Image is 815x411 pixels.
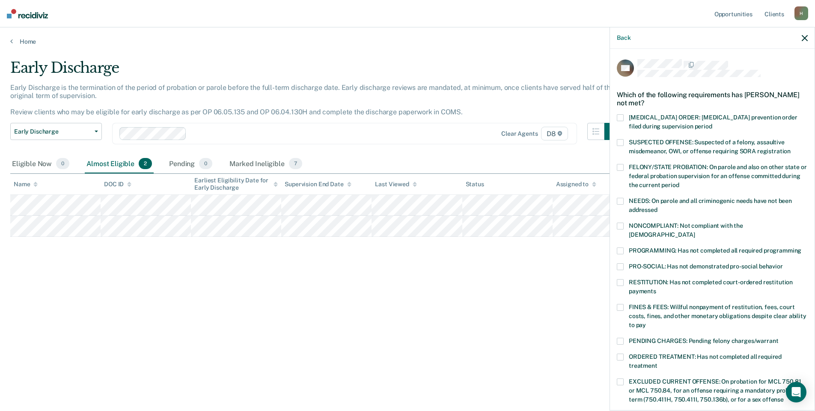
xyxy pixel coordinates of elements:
span: NONCOMPLIANT: Not compliant with the [DEMOGRAPHIC_DATA] [629,222,743,238]
span: FINES & FEES: Willful nonpayment of restitution, fees, court costs, fines, and other monetary obl... [629,304,806,328]
span: 2 [139,158,152,169]
div: Early Discharge [10,59,622,83]
div: Eligible Now [10,155,71,173]
p: Early Discharge is the termination of the period of probation or parole before the full-term disc... [10,83,618,116]
span: D8 [541,127,568,140]
div: Which of the following requirements has [PERSON_NAME] not met? [617,84,808,114]
span: FELONY/STATE PROBATION: On parole and also on other state or federal probation supervision for an... [629,164,807,188]
span: PENDING CHARGES: Pending felony charges/warrant [629,337,778,344]
div: Name [14,181,38,188]
span: ORDERED TREATMENT: Has not completed all required treatment [629,353,782,369]
span: PROGRAMMING: Has not completed all required programming [629,247,801,254]
div: Marked Ineligible [228,155,304,173]
span: [MEDICAL_DATA] ORDER: [MEDICAL_DATA] prevention order filed during supervision period [629,114,797,130]
img: Recidiviz [7,9,48,18]
div: Supervision End Date [285,181,351,188]
span: SUSPECTED OFFENSE: Suspected of a felony, assaultive misdemeanor, OWI, or offense requiring SORA ... [629,139,791,155]
div: Open Intercom Messenger [786,382,806,402]
a: Home [10,38,805,45]
div: Pending [167,155,214,173]
span: 7 [289,158,302,169]
span: 0 [199,158,212,169]
span: Early Discharge [14,128,91,135]
span: 0 [56,158,69,169]
span: EXCLUDED CURRENT OFFENSE: On probation for MCL 750.81 or MCL 750.84, for an offense requiring a m... [629,378,803,403]
span: RESTITUTION: Has not completed court-ordered restitution payments [629,279,793,295]
span: NEEDS: On parole and all criminogenic needs have not been addressed [629,197,792,213]
div: H [794,6,808,20]
div: Last Viewed [375,181,416,188]
div: Status [466,181,484,188]
button: Back [617,34,631,42]
div: Earliest Eligibility Date for Early Discharge [194,177,278,191]
div: Almost Eligible [85,155,154,173]
span: PRO-SOCIAL: Has not demonstrated pro-social behavior [629,263,783,270]
div: DOC ID [104,181,131,188]
div: Clear agents [501,130,538,137]
div: Assigned to [556,181,596,188]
